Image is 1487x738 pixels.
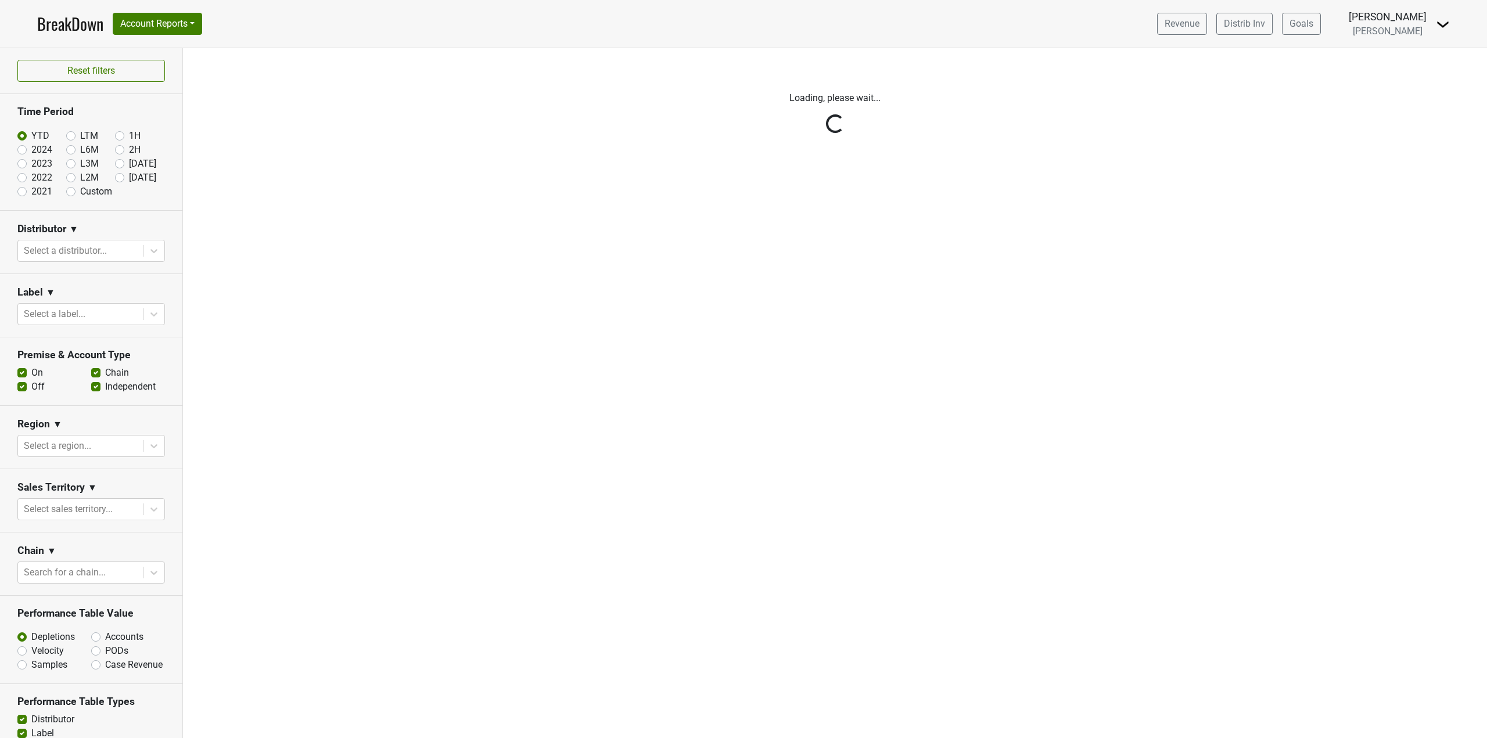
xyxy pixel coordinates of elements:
a: Distrib Inv [1216,13,1273,35]
a: Goals [1282,13,1321,35]
p: Loading, please wait... [513,91,1158,105]
img: Dropdown Menu [1436,17,1450,31]
a: BreakDown [37,12,103,36]
a: Revenue [1157,13,1207,35]
button: Account Reports [113,13,202,35]
div: [PERSON_NAME] [1349,9,1427,24]
span: [PERSON_NAME] [1353,26,1423,37]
